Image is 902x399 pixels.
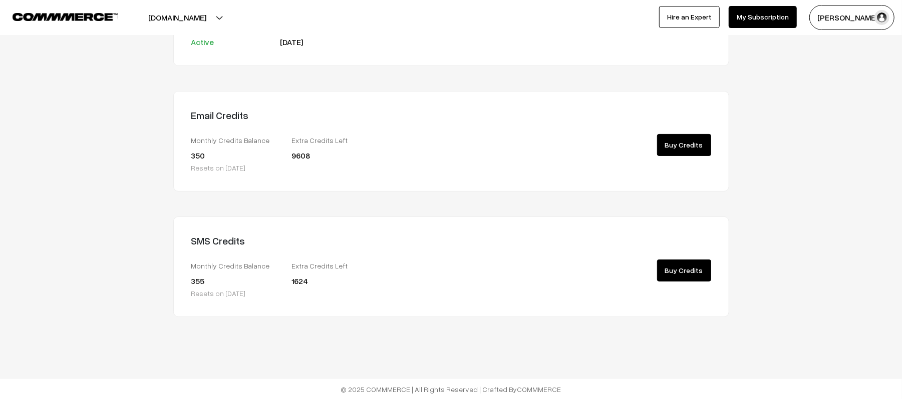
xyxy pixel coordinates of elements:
[291,150,310,160] span: 9608
[191,135,276,145] label: Monthly Credits Balance
[13,10,100,22] a: COMMMERCE
[191,150,205,160] span: 350
[191,260,276,271] label: Monthly Credits Balance
[874,10,889,25] img: user
[809,5,894,30] button: [PERSON_NAME]
[191,276,205,286] span: 355
[657,134,711,156] a: Buy Credits
[191,109,444,121] h4: Email Credits
[291,260,377,271] label: Extra Credits Left
[280,37,304,47] span: [DATE]
[291,276,308,286] span: 1624
[659,6,720,28] a: Hire an Expert
[191,289,246,297] span: Resets on [DATE]
[191,37,214,47] span: Active
[729,6,797,28] a: My Subscription
[113,5,241,30] button: [DOMAIN_NAME]
[13,13,118,20] img: COMMMERCE
[191,234,444,246] h4: SMS Credits
[291,135,377,145] label: Extra Credits Left
[517,385,561,393] a: COMMMERCE
[191,163,246,172] span: Resets on [DATE]
[657,259,711,281] a: Buy Credits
